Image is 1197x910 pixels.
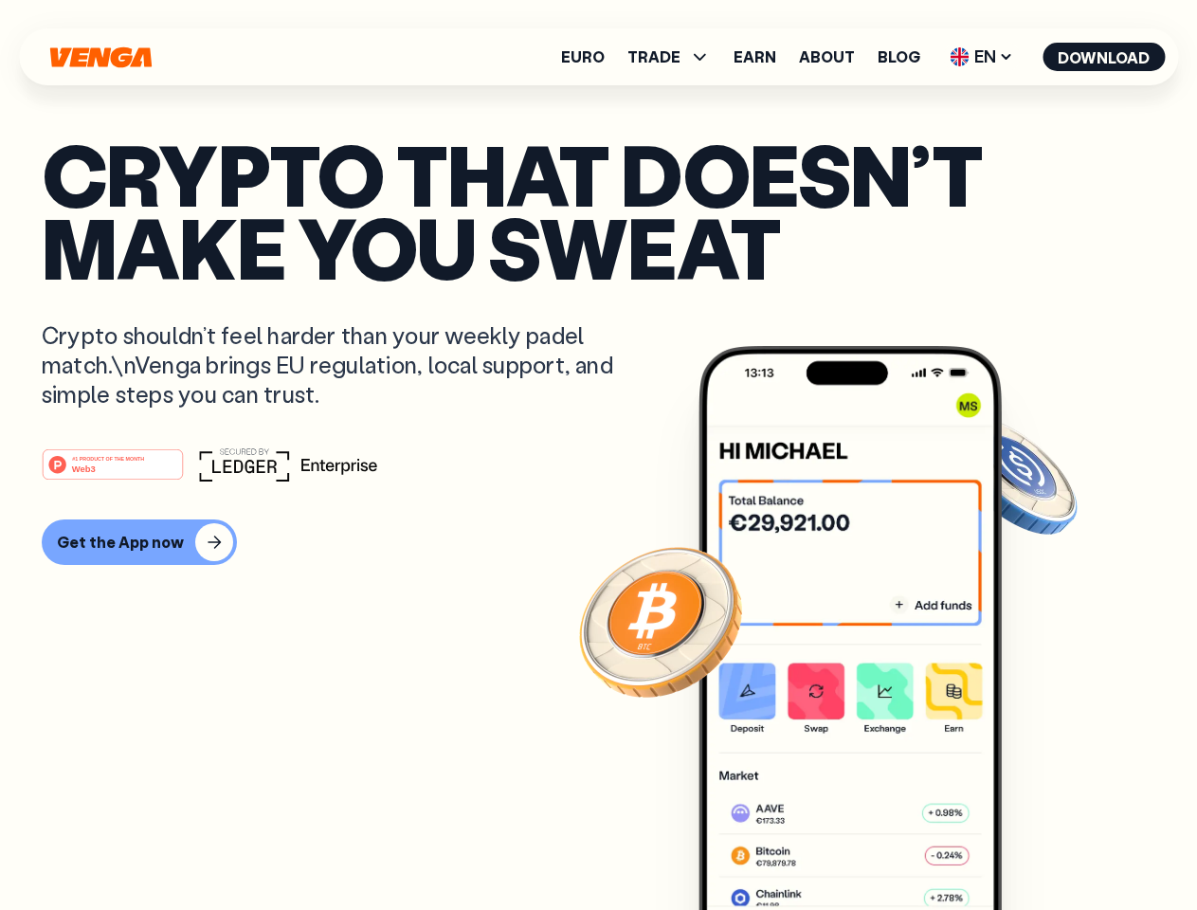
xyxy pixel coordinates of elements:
img: USDC coin [945,408,1081,544]
img: flag-uk [950,47,969,66]
button: Get the App now [42,519,237,565]
svg: Home [47,46,154,68]
a: #1 PRODUCT OF THE MONTHWeb3 [42,460,184,484]
span: TRADE [627,49,680,64]
a: Blog [878,49,920,64]
a: About [799,49,855,64]
a: Get the App now [42,519,1155,565]
span: EN [943,42,1020,72]
tspan: #1 PRODUCT OF THE MONTH [72,455,144,461]
p: Crypto shouldn’t feel harder than your weekly padel match.\nVenga brings EU regulation, local sup... [42,320,641,409]
img: Bitcoin [575,536,746,706]
div: Get the App now [57,533,184,552]
a: Earn [734,49,776,64]
tspan: Web3 [72,463,96,473]
span: TRADE [627,45,711,68]
a: Euro [561,49,605,64]
button: Download [1043,43,1165,71]
p: Crypto that doesn’t make you sweat [42,137,1155,282]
